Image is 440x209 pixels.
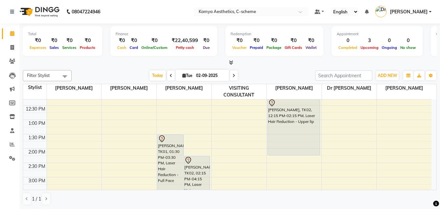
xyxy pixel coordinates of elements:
[28,37,48,44] div: ₹0
[337,31,418,37] div: Appointment
[267,84,321,92] span: [PERSON_NAME]
[23,84,47,91] div: Stylist
[27,73,50,78] span: Filter Stylist
[212,84,266,99] span: VISITING CONSULTANT
[304,45,318,50] span: Wallet
[157,84,211,92] span: [PERSON_NAME]
[72,3,100,21] b: 08047224946
[337,45,359,50] span: Completed
[265,37,283,44] div: ₹0
[28,45,48,50] span: Expenses
[376,71,399,80] button: ADD NEW
[102,84,156,92] span: [PERSON_NAME]
[248,37,265,44] div: ₹0
[24,106,47,112] div: 12:30 PM
[48,45,61,50] span: Sales
[378,73,397,78] span: ADD NEW
[116,37,128,44] div: ₹0
[359,37,380,44] div: 3
[283,37,304,44] div: ₹0
[231,45,248,50] span: Voucher
[315,70,372,81] input: Search Appointment
[116,45,128,50] span: Cash
[337,37,359,44] div: 0
[375,6,387,17] img: Dr Tanvi Ahmed
[377,84,432,92] span: [PERSON_NAME]
[32,196,41,202] span: 1 / 1
[17,3,61,21] img: logo
[27,120,47,127] div: 1:00 PM
[399,37,418,44] div: 0
[169,37,201,44] div: ₹22,40,599
[322,84,376,92] span: Dr [PERSON_NAME]
[128,37,140,44] div: ₹0
[128,45,140,50] span: Card
[61,37,78,44] div: ₹0
[194,71,227,81] input: 2025-09-02
[181,73,194,78] span: Tue
[61,45,78,50] span: Services
[283,45,304,50] span: Gift Cards
[28,31,97,37] div: Total
[304,37,318,44] div: ₹0
[27,163,47,170] div: 2:30 PM
[380,45,399,50] span: Ongoing
[231,37,248,44] div: ₹0
[390,8,428,15] span: [PERSON_NAME]
[248,45,265,50] span: Prepaid
[149,70,166,81] span: Today
[140,37,169,44] div: ₹0
[78,37,97,44] div: ₹0
[201,45,211,50] span: Due
[140,45,169,50] span: Online/Custom
[158,135,183,191] div: [PERSON_NAME], TK01, 01:30 PM-03:30 PM, Laser Hair Reduction - Full Face
[78,45,97,50] span: Products
[268,99,320,155] div: [PERSON_NAME], TK02, 12:15 PM-02:15 PM, Laser Hair Reduction - Upper lip
[399,45,418,50] span: No show
[116,31,212,37] div: Finance
[47,84,102,92] span: [PERSON_NAME]
[27,149,47,156] div: 2:00 PM
[231,31,318,37] div: Redemption
[359,45,380,50] span: Upcoming
[27,134,47,141] div: 1:30 PM
[201,37,212,44] div: ₹0
[27,177,47,184] div: 3:00 PM
[174,45,196,50] span: Petty cash
[265,45,283,50] span: Package
[380,37,399,44] div: 0
[48,37,61,44] div: ₹0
